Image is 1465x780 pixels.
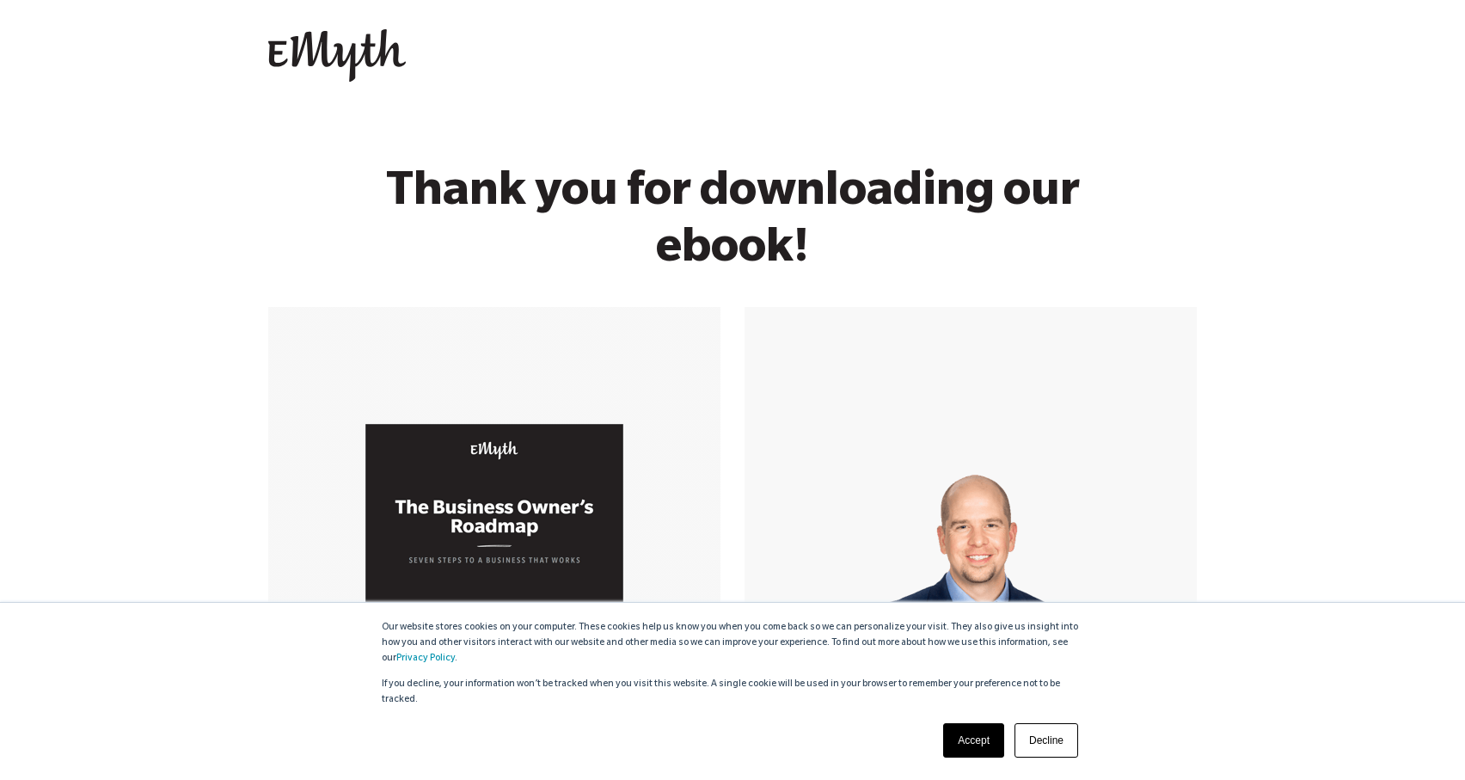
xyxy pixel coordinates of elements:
a: Accept [943,723,1004,758]
img: EMyth [268,29,406,83]
p: If you decline, your information won’t be tracked when you visit this website. A single cookie wi... [382,677,1083,708]
img: Business Owners Roadmap Cover [365,424,623,758]
a: Decline [1014,723,1078,758]
p: Our website stores cookies on your computer. These cookies help us know you when you come back so... [382,620,1083,666]
a: Privacy Policy [396,654,455,664]
h1: Thank you for downloading our ebook! [320,168,1145,281]
img: Smart-business-coach.png [847,442,1094,665]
